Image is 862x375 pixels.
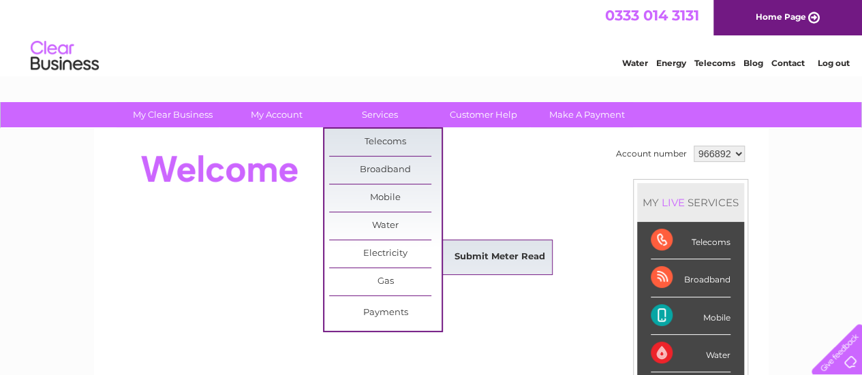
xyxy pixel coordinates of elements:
a: Telecoms [694,58,735,68]
a: My Clear Business [117,102,229,127]
a: Contact [771,58,805,68]
a: My Account [220,102,333,127]
a: Broadband [329,157,442,184]
a: Mobile [329,184,442,212]
a: Blog [743,58,763,68]
a: Electricity [329,240,442,267]
a: Water [622,58,648,68]
a: Customer Help [427,102,540,127]
div: Water [651,335,730,372]
a: Log out [817,58,849,68]
a: Water [329,212,442,240]
div: LIVE [659,196,688,209]
div: Broadband [651,259,730,297]
div: Mobile [651,297,730,335]
img: logo.png [30,35,99,77]
div: Telecoms [651,222,730,259]
div: Clear Business is a trading name of Verastar Limited (registered in [GEOGRAPHIC_DATA] No. 3667643... [110,7,754,66]
a: Services [324,102,436,127]
a: Make A Payment [531,102,643,127]
a: Telecoms [329,129,442,156]
a: 0333 014 3131 [605,7,699,24]
div: MY SERVICES [637,183,744,222]
a: Energy [656,58,686,68]
a: Payments [329,299,442,327]
a: Gas [329,268,442,295]
td: Account number [613,142,690,165]
a: Submit Meter Read [444,244,556,271]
